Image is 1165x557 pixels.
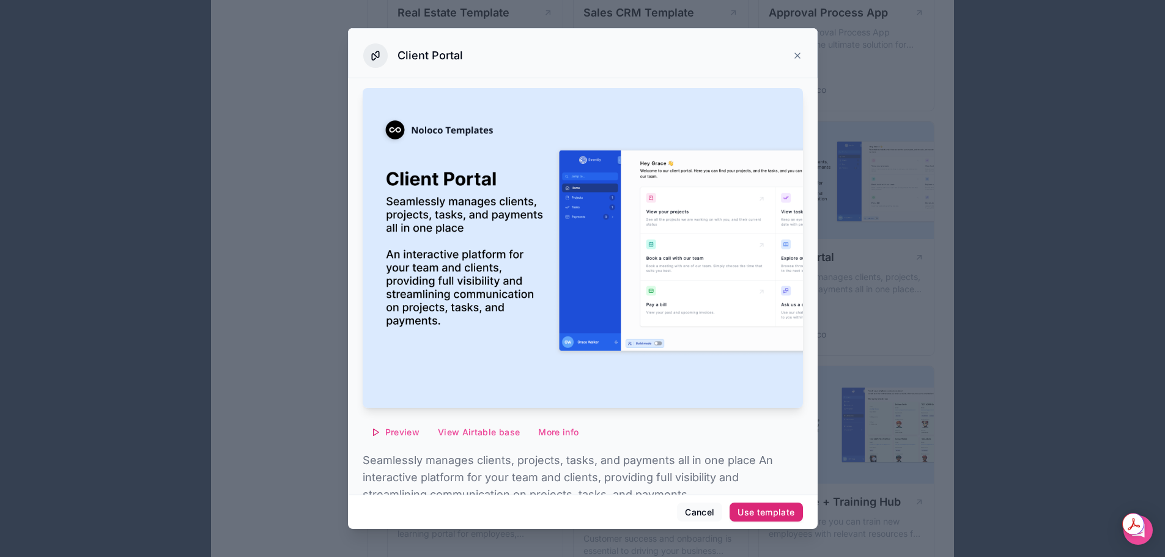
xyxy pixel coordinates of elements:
[738,507,794,518] div: Use template
[530,422,586,442] button: More info
[385,427,420,438] span: Preview
[430,422,528,442] button: View Airtable base
[363,422,427,442] button: Preview
[730,503,802,522] button: Use template
[363,88,803,408] img: Client Portal
[398,48,463,63] h3: Client Portal
[677,503,722,522] button: Cancel
[363,452,803,503] p: Seamlessly manages clients, projects, tasks, and payments all in one place An interactive platfor...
